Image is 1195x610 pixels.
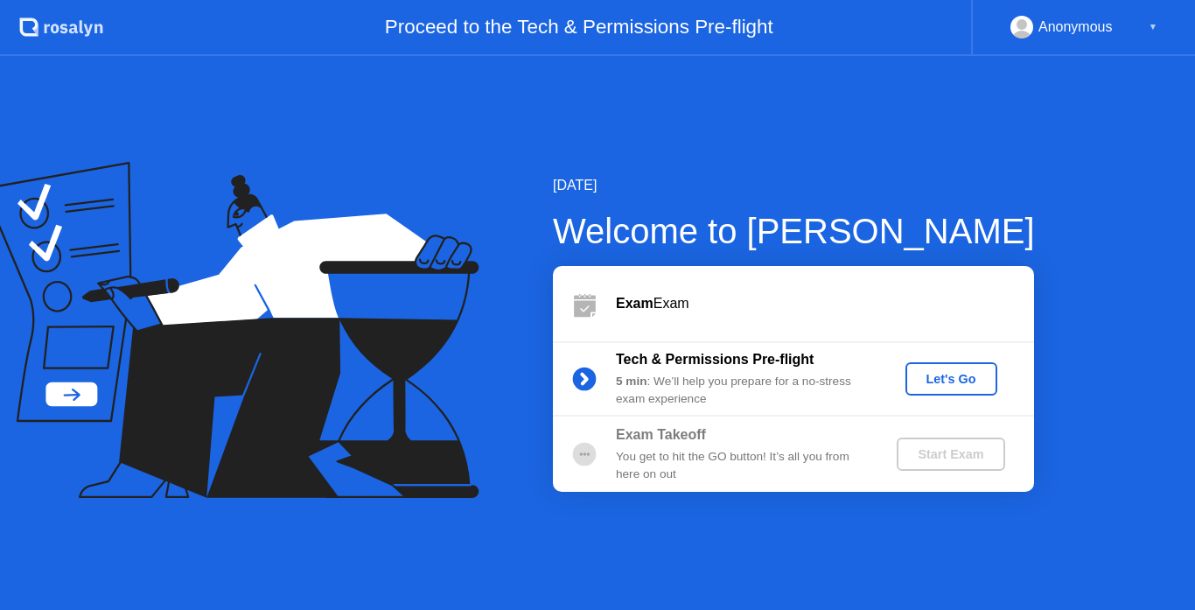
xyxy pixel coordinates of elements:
[905,362,997,396] button: Let's Go
[616,448,868,484] div: You get to hit the GO button! It’s all you from here on out
[904,447,997,461] div: Start Exam
[616,373,868,409] div: : We’ll help you prepare for a no-stress exam experience
[616,375,647,388] b: 5 min
[1038,16,1113,39] div: Anonymous
[616,296,653,311] b: Exam
[553,205,1035,257] div: Welcome to [PERSON_NAME]
[1149,16,1157,39] div: ▼
[553,175,1035,196] div: [DATE]
[897,438,1004,471] button: Start Exam
[912,372,990,386] div: Let's Go
[616,293,1034,314] div: Exam
[616,427,706,442] b: Exam Takeoff
[616,352,814,367] b: Tech & Permissions Pre-flight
